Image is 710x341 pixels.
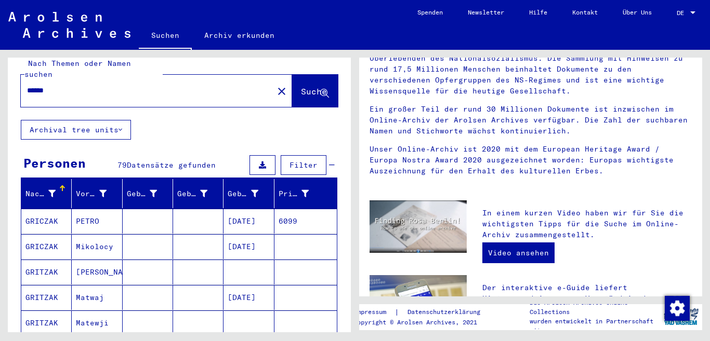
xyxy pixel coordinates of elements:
p: In einem kurzen Video haben wir für Sie die wichtigsten Tipps für die Suche im Online-Archiv zusa... [482,208,692,240]
mat-cell: GRICZAK [21,209,72,234]
mat-header-cell: Prisoner # [274,179,337,208]
p: Die Arolsen Archives sind ein internationales Zentrum über NS-Verfolgung mit dem weltweit umfasse... [370,31,692,97]
img: Arolsen_neg.svg [8,12,130,38]
div: Geburtsname [127,185,173,202]
div: Vorname [76,185,122,202]
mat-header-cell: Geburt‏ [173,179,223,208]
p: Unser Online-Archiv ist 2020 mit dem European Heritage Award / Europa Nostra Award 2020 ausgezeic... [370,144,692,176]
mat-header-cell: Nachname [21,179,72,208]
span: 79 [117,160,127,170]
span: Filter [290,160,318,170]
div: Geburt‏ [177,188,207,199]
button: Filter [281,155,326,175]
div: Geburtsdatum [228,185,273,202]
div: Personen [23,154,86,172]
button: Suche [292,75,338,107]
div: Geburt‏ [177,185,223,202]
div: | [353,307,493,318]
p: Copyright © Arolsen Archives, 2021 [353,318,493,327]
img: video.jpg [370,200,467,253]
mat-cell: [PERSON_NAME] [72,260,122,284]
a: Video ansehen [482,242,555,263]
div: Nachname [25,185,71,202]
a: Archiv erkunden [192,23,287,48]
mat-cell: GRITZAK [21,310,72,335]
mat-cell: [DATE] [223,285,274,310]
mat-cell: GRITZAK [21,260,72,284]
mat-cell: [DATE] [223,209,274,234]
a: Datenschutzerklärung [399,307,493,318]
mat-cell: Matwaj [72,285,122,310]
mat-icon: close [275,85,288,98]
div: Prisoner # [279,185,324,202]
mat-cell: 6099 [274,209,337,234]
div: Geburtsname [127,188,157,199]
p: wurden entwickelt in Partnerschaft mit [530,317,660,335]
mat-header-cell: Geburtsname [123,179,173,208]
div: Geburtsdatum [228,188,258,199]
button: Clear [271,80,292,101]
mat-cell: Matewji [72,310,122,335]
img: eguide.jpg [370,275,467,340]
span: DE [677,9,688,17]
mat-cell: [DATE] [223,234,274,259]
a: Impressum [353,307,395,318]
mat-header-cell: Vorname [72,179,122,208]
mat-cell: Mikolocy [72,234,122,259]
p: Die Arolsen Archives Online-Collections [530,298,660,317]
button: Archival tree units [21,120,131,140]
div: Nachname [25,188,56,199]
p: Ein großer Teil der rund 30 Millionen Dokumente ist inzwischen im Online-Archiv der Arolsen Archi... [370,104,692,137]
mat-cell: GRICZAK [21,234,72,259]
mat-cell: GRITZAK [21,285,72,310]
img: yv_logo.png [662,304,701,330]
span: Datensätze gefunden [127,160,216,170]
mat-label: Nach Themen oder Namen suchen [24,59,131,79]
mat-cell: PETRO [72,209,122,234]
div: Prisoner # [279,188,309,199]
a: Suchen [139,23,192,50]
img: Внести поправки в соглашение [665,296,690,321]
span: Suche [301,86,327,97]
mat-header-cell: Geburtsdatum [223,179,274,208]
div: Vorname [76,188,106,199]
